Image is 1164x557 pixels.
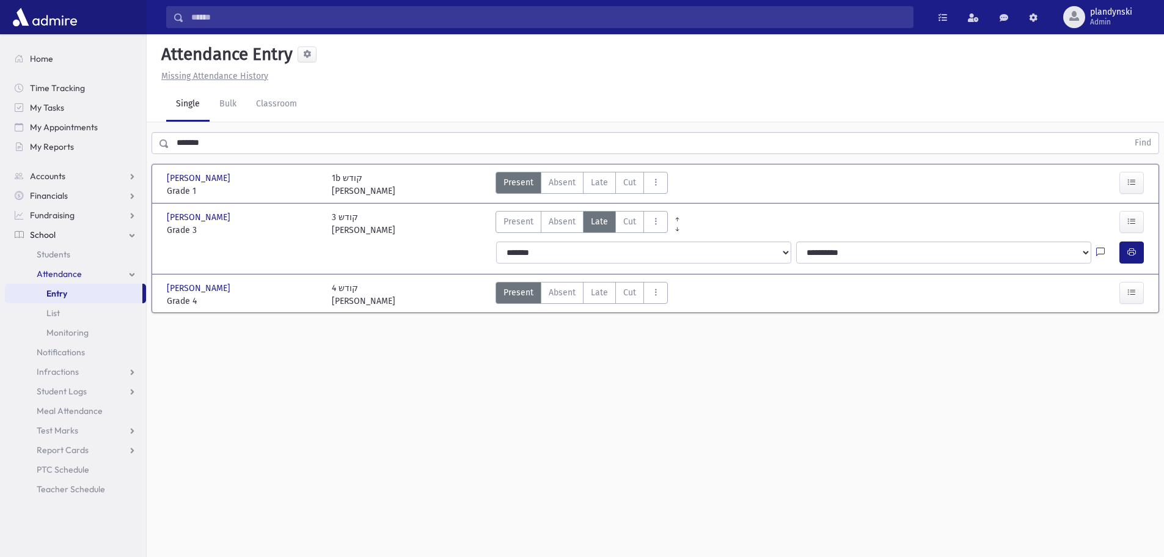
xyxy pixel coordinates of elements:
span: Admin [1090,17,1132,27]
span: Late [591,215,608,228]
span: Absent [549,176,576,189]
a: My Reports [5,137,146,157]
div: 3 קודש [PERSON_NAME] [332,211,395,237]
span: My Appointments [30,122,98,133]
span: [PERSON_NAME] [167,172,233,185]
a: PTC Schedule [5,460,146,479]
span: Present [503,215,533,228]
span: Student Logs [37,386,87,397]
img: AdmirePro [10,5,80,29]
span: Notifications [37,347,85,358]
div: 1b קודש [PERSON_NAME] [332,172,395,197]
a: Notifications [5,342,146,362]
u: Missing Attendance History [161,71,268,81]
span: Cut [623,176,636,189]
a: Monitoring [5,323,146,342]
span: Grade 4 [167,295,320,308]
span: Attendance [37,268,82,279]
span: Cut [623,215,636,228]
span: Home [30,53,53,64]
span: Accounts [30,171,65,182]
a: Accounts [5,166,146,186]
div: AttTypes [496,282,668,308]
span: [PERSON_NAME] [167,211,233,224]
span: Meal Attendance [37,405,103,416]
span: Report Cards [37,444,89,456]
div: 4 קודש [PERSON_NAME] [332,282,395,308]
a: Entry [5,284,142,303]
span: Present [503,286,533,299]
div: AttTypes [496,211,668,237]
span: Time Tracking [30,83,85,94]
span: Infractions [37,366,79,377]
a: List [5,303,146,323]
span: Test Marks [37,425,78,436]
a: School [5,225,146,245]
a: Teacher Schedule [5,479,146,499]
button: Find [1127,133,1159,153]
span: Teacher Schedule [37,484,105,495]
input: Search [184,6,913,28]
a: Classroom [246,87,307,122]
span: Entry [46,288,67,299]
a: Report Cards [5,440,146,460]
span: Students [37,249,70,260]
span: Monitoring [46,327,89,338]
a: Test Marks [5,421,146,440]
a: Financials [5,186,146,205]
span: Present [503,176,533,189]
a: Infractions [5,362,146,382]
a: Meal Attendance [5,401,146,421]
span: [PERSON_NAME] [167,282,233,295]
span: Financials [30,190,68,201]
span: Fundraising [30,210,75,221]
span: Late [591,176,608,189]
a: Home [5,49,146,68]
a: Time Tracking [5,78,146,98]
a: Bulk [210,87,246,122]
a: Single [166,87,210,122]
span: PTC Schedule [37,464,89,475]
span: List [46,308,60,319]
span: School [30,229,56,240]
span: Absent [549,215,576,228]
a: Missing Attendance History [156,71,268,81]
div: AttTypes [496,172,668,197]
a: Attendance [5,264,146,284]
span: Absent [549,286,576,299]
span: My Tasks [30,102,64,113]
a: My Appointments [5,117,146,137]
h5: Attendance Entry [156,44,293,65]
span: plandynski [1090,7,1132,17]
span: Late [591,286,608,299]
a: Student Logs [5,382,146,401]
a: Students [5,245,146,264]
span: Grade 1 [167,185,320,197]
span: My Reports [30,141,74,152]
a: Fundraising [5,205,146,225]
span: Grade 3 [167,224,320,237]
a: My Tasks [5,98,146,117]
span: Cut [623,286,636,299]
